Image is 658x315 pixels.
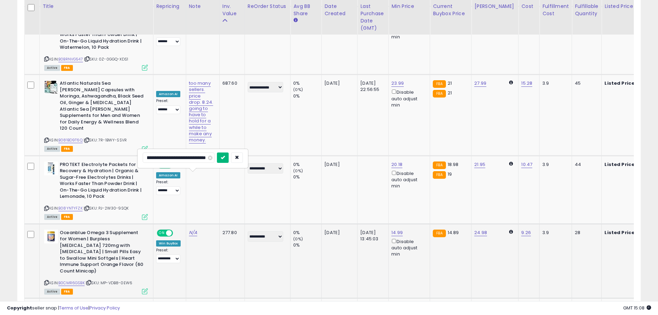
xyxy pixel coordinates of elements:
div: [DATE] 13:45:03 [360,230,383,242]
div: ASIN: [44,12,148,70]
div: Inv. value [222,3,242,17]
div: Title [42,3,150,10]
span: | SKU: MP-VDB8-0EW6 [86,280,132,286]
a: N/A [189,229,197,236]
span: | SKU: 0Z-0GGQ-XDS1 [84,56,128,62]
a: 15.28 [521,80,532,87]
small: Avg BB Share. [293,17,297,24]
div: Amazon AI [156,91,180,97]
span: OFF [172,230,183,236]
span: All listings currently available for purchase on Amazon [44,289,60,295]
a: 21.95 [474,161,485,168]
div: [DATE] [324,80,352,86]
div: 0% [293,93,321,99]
small: FBA [433,161,446,169]
a: 24.98 [474,229,487,236]
div: 277.80 [222,230,239,236]
span: 19 [448,171,452,177]
div: Win BuyBox [156,240,181,247]
div: 45 [575,80,596,86]
b: PROTEKT Electrolyte Packets for Recovery & Hydration | Organic & Sugar-Free Electrolytes Drinks |... [60,161,144,202]
div: Fulfillment Cost [542,3,569,17]
div: Note [189,3,217,10]
a: Terms of Use [59,305,88,311]
small: FBA [433,80,446,88]
div: Last Purchase Date (GMT) [360,3,385,32]
div: 3.9 [542,161,566,168]
a: 9.26 [521,229,531,236]
div: Amazon AI [156,172,180,178]
b: Listed Price: [604,80,636,86]
div: Preset: [156,248,181,263]
span: All listings currently available for purchase on Amazon [44,146,60,152]
small: (0%) [293,87,303,92]
a: 23.99 [391,80,404,87]
b: Listed Price: [604,229,636,236]
div: 0% [293,161,321,168]
span: FBA [61,65,73,71]
div: Date Created [324,3,354,17]
span: All listings currently available for purchase on Amazon [44,65,60,71]
small: FBA [433,230,446,237]
span: | SKU: 7R-1BWY-SSVR [84,137,127,143]
div: Disable auto adjust min [391,169,425,189]
a: 20.18 [391,161,402,168]
strong: Copyright [7,305,32,311]
b: Atlantic Naturals Sea [PERSON_NAME] Capsules with Moringa, Ashwagandha, Black Seed Oil, Ginger & ... [60,80,144,133]
a: B081BD9T6Q [58,137,83,143]
div: ASIN: [44,80,148,151]
span: 18.98 [448,161,459,168]
small: FBA [433,90,446,98]
a: 10.47 [521,161,532,168]
span: ON [158,230,166,236]
div: ReOrder Status [248,3,287,10]
div: Disable auto adjust min [391,238,425,258]
div: seller snap | | [7,305,120,312]
div: 0% [293,80,321,86]
div: Preset: [156,30,181,46]
b: Listed Price: [604,161,636,168]
span: | SKU: PJ-2W30-9SQK [84,205,128,211]
a: Privacy Policy [89,305,120,311]
div: Repricing [156,3,183,10]
div: [PERSON_NAME] [474,3,515,10]
span: FBA [61,146,73,152]
div: Fulfillable Quantity [575,3,599,17]
div: [DATE] 22:56:55 [360,80,383,93]
div: Preset: [156,99,181,114]
a: B08YNTYFZK [58,205,83,211]
div: 0% [293,230,321,236]
div: [DATE] [324,161,352,168]
div: Current Buybox Price [433,3,468,17]
div: 44 [575,161,596,168]
span: FBA [61,289,73,295]
a: B0CMR6GSBK [58,280,85,286]
b: Oceanblue Omega 3 Supplement for Women | Burpless [MEDICAL_DATA] 720mg with [MEDICAL_DATA] | Smal... [60,230,144,276]
div: Avg BB Share [293,3,318,17]
div: 3.9 [542,80,566,86]
div: Preset: [156,180,181,195]
div: ASIN: [44,161,148,219]
div: ASIN: [44,230,148,294]
img: 41qcUVu-1JL._SL40_.jpg [44,230,58,243]
div: 0% [293,242,321,248]
div: [DATE] [324,230,352,236]
small: (0%) [293,168,303,174]
span: 14.89 [448,229,459,236]
small: (0%) [293,236,303,242]
span: All listings currently available for purchase on Amazon [44,214,60,220]
div: Disable auto adjust min [391,88,425,108]
span: 2025-09-14 15:08 GMT [623,305,651,311]
div: Cost [521,3,536,10]
img: 41-6l5wWXAL._SL40_.jpg [44,161,58,175]
a: B0BRNVG547 [58,56,83,62]
a: too many sellers. price drop. 8.24. going to have to hold for a while to make any money. [189,80,213,143]
span: FBA [61,214,73,220]
span: 21 [448,90,452,96]
div: 3.9 [542,230,566,236]
a: 27.99 [474,80,486,87]
div: 687.60 [222,80,239,86]
img: 51OYf0CYGTL._SL40_.jpg [44,80,58,94]
span: 21 [448,80,452,86]
div: Min Price [391,3,427,10]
